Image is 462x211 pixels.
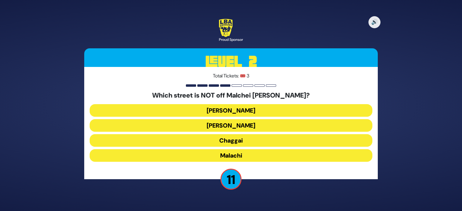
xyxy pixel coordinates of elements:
div: Proud Sponsor [219,37,243,42]
button: Chaggai [90,134,372,147]
h5: Which street is NOT off Malchei [PERSON_NAME]? [90,92,372,99]
button: Malachi [90,149,372,162]
button: [PERSON_NAME] [90,119,372,132]
button: 🔊 [368,16,380,28]
p: 11 [220,169,242,190]
h3: Level 2 [84,48,378,75]
img: LBA [219,19,233,37]
p: Total Tickets: 🎟️ 3 [90,72,372,80]
button: [PERSON_NAME] [90,104,372,117]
